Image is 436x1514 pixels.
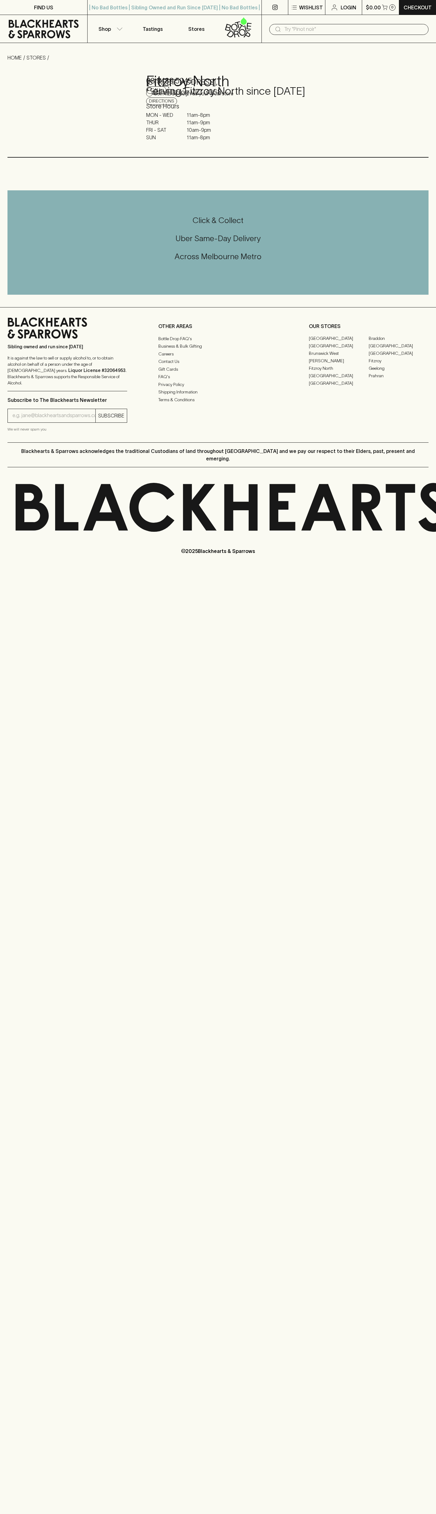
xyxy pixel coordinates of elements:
[7,396,127,404] p: Subscribe to The Blackhearts Newsletter
[284,24,424,34] input: Try "Pinot noir"
[391,6,394,9] p: 0
[88,15,131,43] button: Shop
[369,357,429,365] a: Fitzroy
[131,15,175,43] a: Tastings
[26,55,46,60] a: STORES
[369,372,429,380] a: Prahran
[158,381,278,388] a: Privacy Policy
[7,233,429,244] h5: Uber Same-Day Delivery
[158,322,278,330] p: OTHER AREAS
[309,357,369,365] a: [PERSON_NAME]
[404,4,432,11] p: Checkout
[309,335,369,342] a: [GEOGRAPHIC_DATA]
[341,4,356,11] p: Login
[96,409,127,422] button: SUBSCRIBE
[158,350,278,358] a: Careers
[299,4,323,11] p: Wishlist
[309,365,369,372] a: Fitzroy North
[7,55,22,60] a: HOME
[34,4,53,11] p: FIND US
[7,190,429,295] div: Call to action block
[7,426,127,432] p: We will never spam you
[158,358,278,365] a: Contact Us
[309,350,369,357] a: Brunswick West
[12,411,95,421] input: e.g. jane@blackheartsandsparrows.com.au
[12,447,424,462] p: Blackhearts & Sparrows acknowledges the traditional Custodians of land throughout [GEOGRAPHIC_DAT...
[158,388,278,396] a: Shipping Information
[158,335,278,342] a: Bottle Drop FAQ's
[369,350,429,357] a: [GEOGRAPHIC_DATA]
[366,4,381,11] p: $0.00
[98,412,124,419] p: SUBSCRIBE
[309,372,369,380] a: [GEOGRAPHIC_DATA]
[7,251,429,262] h5: Across Melbourne Metro
[158,373,278,381] a: FAQ's
[7,355,127,386] p: It is against the law to sell or supply alcohol to, or to obtain alcohol on behalf of a person un...
[7,344,127,350] p: Sibling owned and run since [DATE]
[68,368,126,373] strong: Liquor License #32064953
[309,342,369,350] a: [GEOGRAPHIC_DATA]
[158,396,278,403] a: Terms & Conditions
[175,15,218,43] a: Stores
[143,25,163,33] p: Tastings
[158,365,278,373] a: Gift Cards
[7,215,429,226] h5: Click & Collect
[369,365,429,372] a: Geelong
[369,335,429,342] a: Braddon
[309,322,429,330] p: OUR STORES
[369,342,429,350] a: [GEOGRAPHIC_DATA]
[188,25,204,33] p: Stores
[309,380,369,387] a: [GEOGRAPHIC_DATA]
[158,343,278,350] a: Business & Bulk Gifting
[98,25,111,33] p: Shop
